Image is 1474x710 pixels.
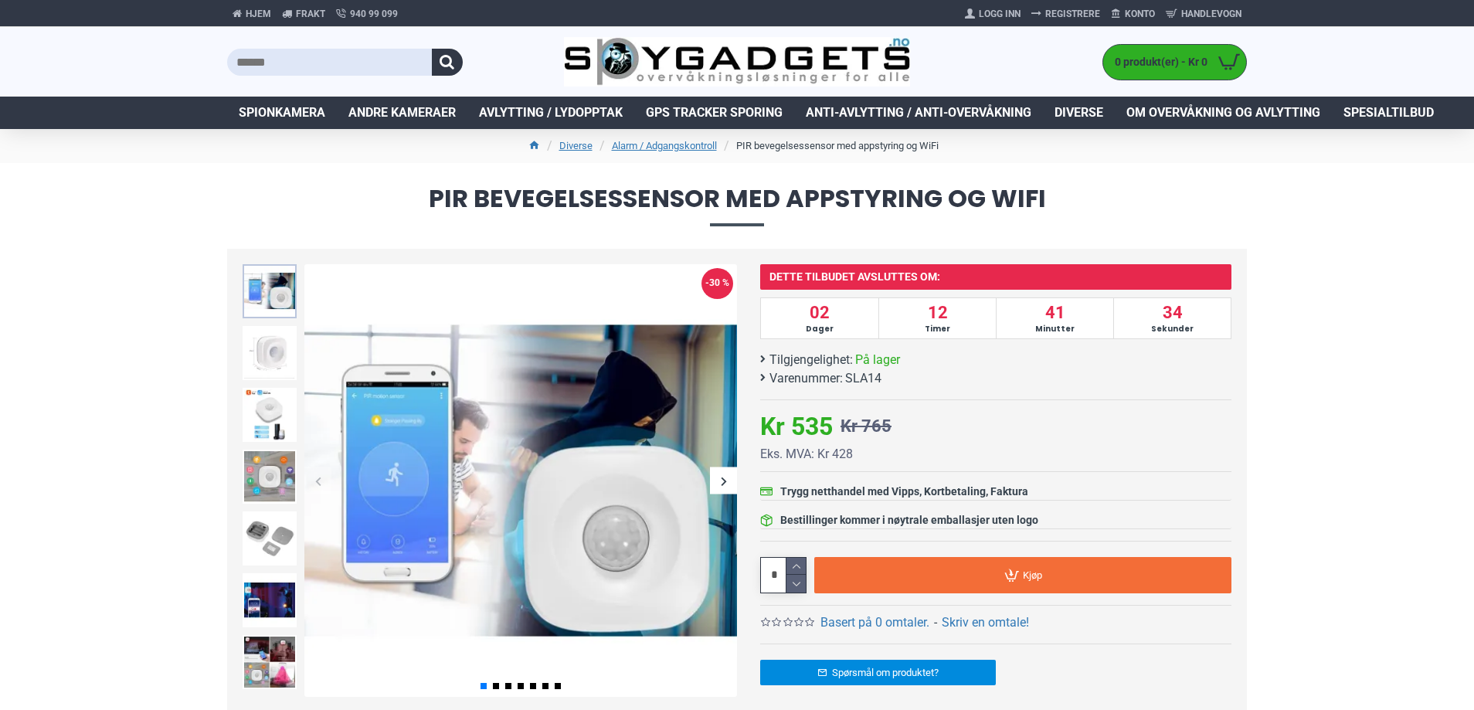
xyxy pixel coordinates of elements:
[348,104,456,122] span: Andre kameraer
[1113,298,1231,338] div: 34
[559,138,593,154] a: Diverse
[337,97,467,129] a: Andre kameraer
[304,264,737,697] img: PIR bevegelsessensor med appstyring og WiFi - SpyGadgets.no
[243,635,297,689] img: PIR bevegelsessensor med appstyring og WiFi - SpyGadgets.no
[769,351,853,369] b: Tilgjengelighet:
[806,104,1031,122] span: Anti-avlytting / Anti-overvåkning
[243,573,297,627] img: PIR bevegelsessensor med appstyring og WiFi - SpyGadgets.no
[760,264,1231,290] h5: Dette tilbudet avsluttes om:
[959,2,1026,26] a: Logg Inn
[1055,104,1103,122] span: Diverse
[780,512,1038,528] div: Bestillinger kommer i nøytrale emballasjer uten logo
[760,408,833,445] div: Kr 535
[542,683,549,689] span: Go to slide 6
[998,323,1112,335] span: Minutter
[979,7,1021,21] span: Logg Inn
[555,683,561,689] span: Go to slide 7
[1116,323,1229,335] span: Sekunder
[1023,570,1042,580] span: Kjøp
[479,104,623,122] span: Avlytting / Lydopptak
[304,467,331,494] div: Previous slide
[243,326,297,380] img: PIR bevegelsessensor med appstyring og WiFi - SpyGadgets.no
[760,660,996,685] a: Spørsmål om produktet?
[762,323,877,335] span: Dager
[934,615,937,630] b: -
[1043,97,1115,129] a: Diverse
[227,97,337,129] a: Spionkamera
[1126,104,1320,122] span: Om overvåkning og avlytting
[1343,104,1434,122] span: Spesialtilbud
[505,683,511,689] span: Go to slide 3
[794,97,1043,129] a: Anti-avlytting / Anti-overvåkning
[227,186,1247,226] span: PIR bevegelsessensor med appstyring og WiFi
[646,104,783,122] span: GPS Tracker Sporing
[239,104,325,122] span: Spionkamera
[564,37,911,87] img: SpyGadgets.no
[761,298,878,338] div: 02
[1181,7,1241,21] span: Handlevogn
[1115,97,1332,129] a: Om overvåkning og avlytting
[530,683,536,689] span: Go to slide 5
[350,7,398,21] span: 940 99 099
[243,450,297,504] img: PIR bevegelsessensor med appstyring og WiFi - SpyGadgets.no
[1125,7,1155,21] span: Konto
[243,388,297,442] img: PIR bevegelsessensor med appstyring og WiFi - SpyGadgets.no
[1332,97,1445,129] a: Spesialtilbud
[1045,7,1100,21] span: Registrere
[881,323,994,335] span: Timer
[942,613,1029,632] a: Skriv en omtale!
[481,683,487,689] span: Go to slide 1
[296,7,325,21] span: Frakt
[1160,2,1247,26] a: Handlevogn
[246,7,271,21] span: Hjem
[841,413,892,439] div: Kr 765
[845,369,881,388] span: SLA14
[769,369,843,388] b: Varenummer:
[996,298,1113,338] div: 41
[1103,45,1246,80] a: 0 produkt(er) - Kr 0
[710,467,737,494] div: Next slide
[855,351,900,369] span: På lager
[878,298,996,338] div: 12
[612,138,717,154] a: Alarm / Adgangskontroll
[243,511,297,566] img: PIR bevegelsessensor med appstyring og WiFi - SpyGadgets.no
[243,264,297,318] img: PIR bevegelsessensor med appstyring og WiFi - SpyGadgets.no
[820,613,929,632] a: Basert på 0 omtaler.
[1026,2,1105,26] a: Registrere
[518,683,524,689] span: Go to slide 4
[1105,2,1160,26] a: Konto
[1103,54,1211,70] span: 0 produkt(er) - Kr 0
[780,484,1028,500] div: Trygg netthandel med Vipps, Kortbetaling, Faktura
[467,97,634,129] a: Avlytting / Lydopptak
[634,97,794,129] a: GPS Tracker Sporing
[493,683,499,689] span: Go to slide 2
